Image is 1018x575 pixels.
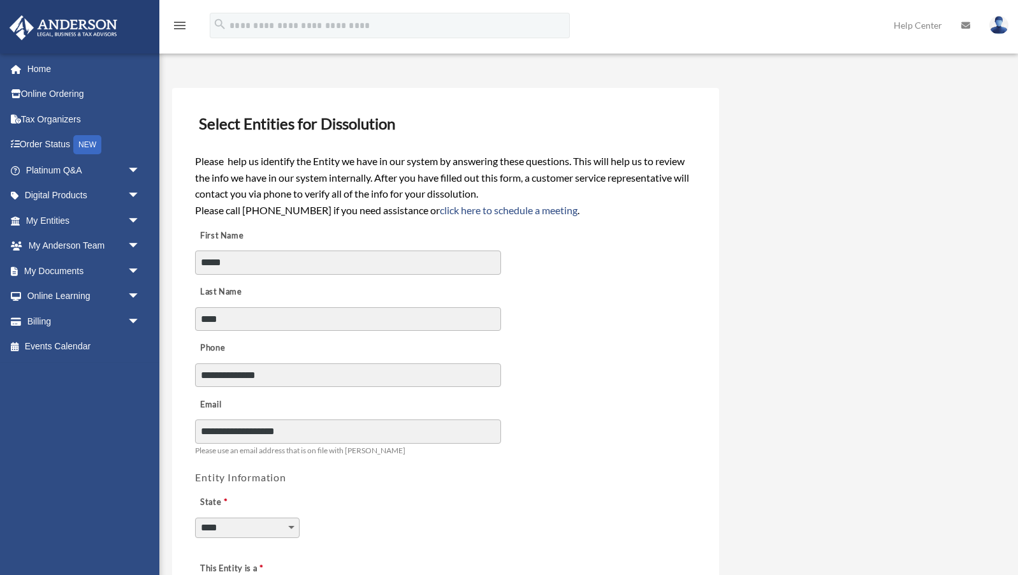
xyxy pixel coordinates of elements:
[73,135,101,154] div: NEW
[127,157,153,184] span: arrow_drop_down
[9,233,159,259] a: My Anderson Teamarrow_drop_down
[195,204,579,216] span: Please call [PHONE_NUMBER] if you need assistance or .
[195,493,323,512] label: State
[9,157,159,183] a: Platinum Q&Aarrow_drop_down
[9,334,159,360] a: Events Calendar
[127,258,153,284] span: arrow_drop_down
[195,396,323,414] label: Email
[440,204,578,216] a: click here to schedule a meeting
[195,340,323,358] label: Phone
[9,56,159,82] a: Home
[127,183,153,209] span: arrow_drop_down
[9,258,159,284] a: My Documentsarrow_drop_down
[172,18,187,33] i: menu
[9,106,159,132] a: Tax Organizers
[195,155,689,200] span: Please help us identify the Entity we have in our system by answering these questions. This will ...
[195,283,323,301] label: Last Name
[9,183,159,208] a: Digital Productsarrow_drop_down
[213,17,227,31] i: search
[9,208,159,233] a: My Entitiesarrow_drop_down
[195,227,323,245] label: First Name
[195,446,405,455] span: Please use an email address that is on file with [PERSON_NAME]
[172,22,187,33] a: menu
[195,471,286,483] span: Entity Information
[194,110,697,137] h3: Select Entities for Dissolution
[127,208,153,234] span: arrow_drop_down
[127,233,153,259] span: arrow_drop_down
[9,309,159,334] a: Billingarrow_drop_down
[127,309,153,335] span: arrow_drop_down
[9,82,159,107] a: Online Ordering
[9,284,159,309] a: Online Learningarrow_drop_down
[127,284,153,310] span: arrow_drop_down
[9,132,159,158] a: Order StatusNEW
[989,16,1008,34] img: User Pic
[6,15,121,40] img: Anderson Advisors Platinum Portal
